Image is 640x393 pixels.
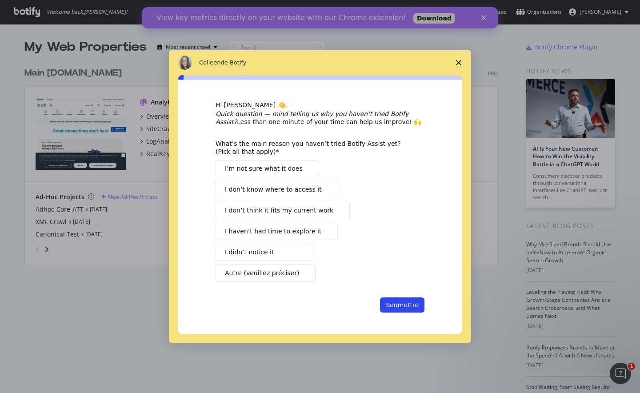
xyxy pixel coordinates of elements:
[216,110,424,126] div: Less than one minute of your time can help us improve! 🙌
[339,8,348,13] div: Fermer
[216,265,316,282] button: Autre (veuillez préciser)
[225,269,299,278] span: Autre (veuillez préciser)
[216,160,319,177] button: I’m not sure what it does
[225,206,333,215] span: I don’t think it fits my current work
[216,202,350,219] button: I don’t think it fits my current work
[216,181,338,198] button: I don’t know where to access it
[225,248,274,257] span: I didn’t notice it
[271,6,313,16] a: Download
[225,227,321,236] span: I haven’t had time to explore it
[199,59,221,66] span: Colleen
[178,56,192,70] img: Profile image for Colleen
[216,244,313,261] button: I didn’t notice it
[225,164,303,173] span: I’m not sure what it does
[380,297,424,313] button: Soumettre
[216,140,411,156] div: What’s the main reason you haven’t tried Botify Assist yet? (Pick all that apply)
[216,223,338,240] button: I haven’t had time to explore it
[225,185,322,194] span: I don’t know where to access it
[446,50,471,75] span: Fermer l'enquête
[216,110,408,125] i: Quick question — mind telling us why you haven’t tried Botify Assist?
[14,6,264,15] div: View key metrics directly on your website with our Chrome extension!
[216,101,424,110] div: Hi [PERSON_NAME] 👋,
[221,59,247,66] span: de Botify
